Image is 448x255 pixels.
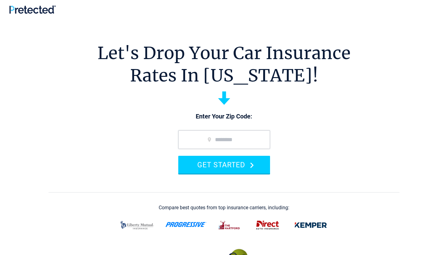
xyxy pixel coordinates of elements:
[159,205,289,211] div: Compare best quotes from top insurance carriers, including:
[178,130,270,149] input: zip code
[252,217,283,233] img: direct
[172,112,276,121] p: Enter Your Zip Code:
[9,5,56,14] img: Pretected Logo
[214,217,245,233] img: thehartford
[290,217,331,233] img: kemper
[117,217,158,233] img: liberty
[178,156,270,174] button: GET STARTED
[97,42,351,87] h1: Let's Drop Your Car Insurance Rates In [US_STATE]!
[165,222,207,227] img: progressive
